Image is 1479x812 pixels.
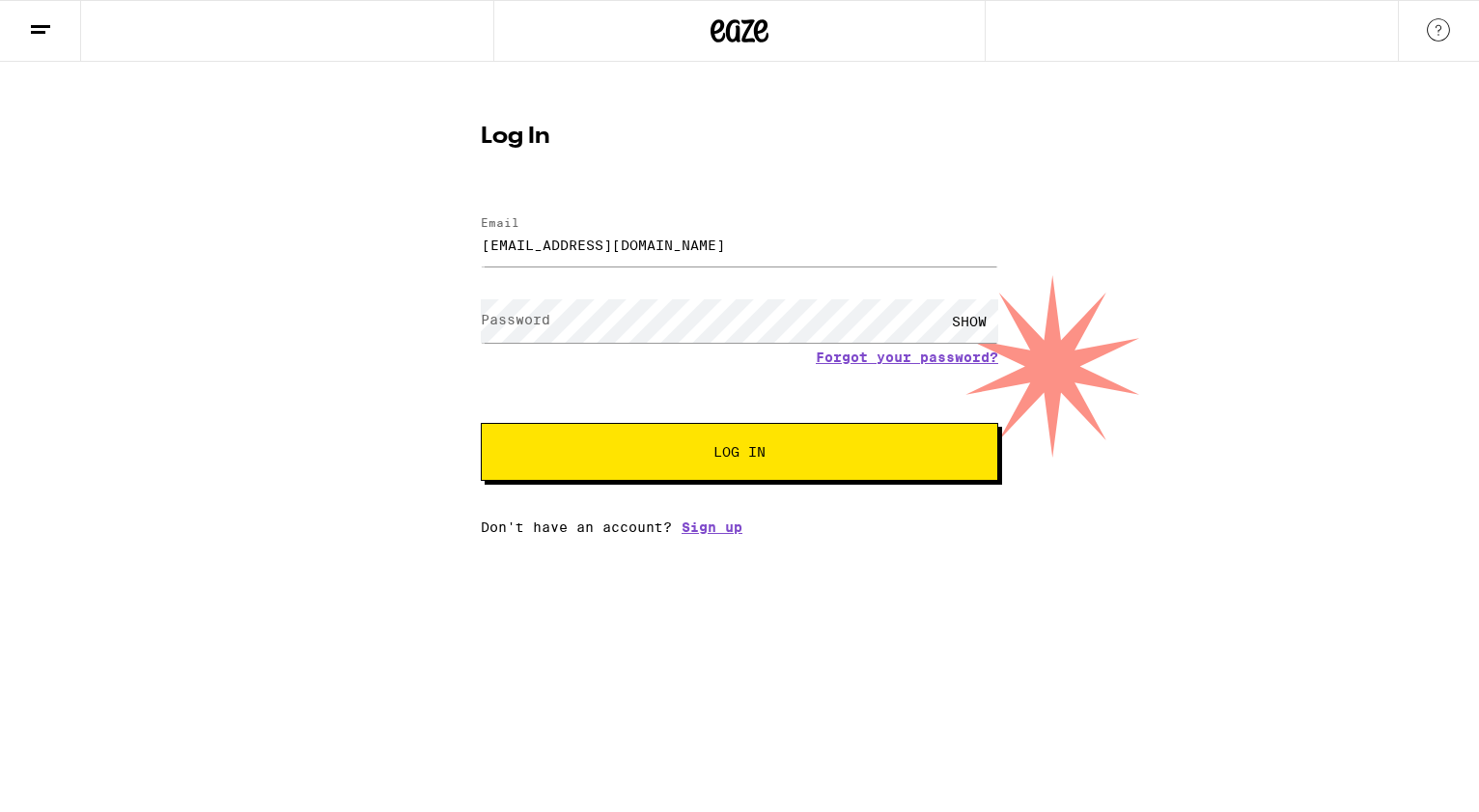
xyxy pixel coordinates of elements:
h1: Log In [481,126,998,149]
a: Forgot your password? [816,350,998,365]
span: Hi. Need any help? [12,14,139,29]
label: Email [481,216,519,229]
label: Password [481,312,550,327]
input: Email [481,223,998,266]
button: Log In [481,423,998,481]
span: Log In [713,445,766,459]
div: SHOW [940,299,998,343]
a: Sign up [682,519,742,535]
div: Don't have an account? [481,519,998,535]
